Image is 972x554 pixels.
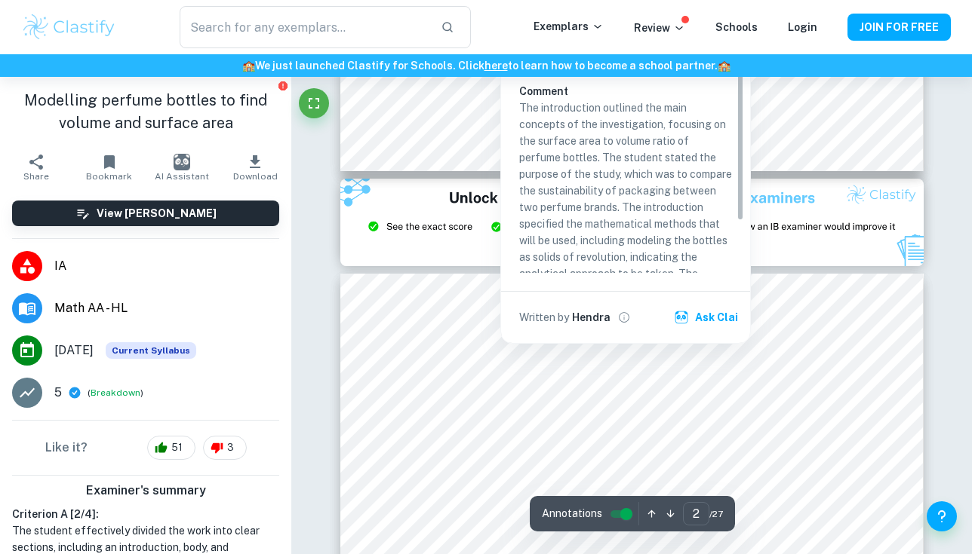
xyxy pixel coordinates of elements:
[709,507,723,521] span: / 27
[54,257,279,275] span: IA
[54,299,279,317] span: Math AA - HL
[519,99,732,332] p: The introduction outlined the main concepts of the investigation, focusing on the surface area to...
[3,57,969,74] h6: We just launched Clastify for Schools. Click to learn how to become a school partner.
[614,307,635,328] button: View full profile
[54,384,62,402] p: 5
[277,80,288,91] button: Report issue
[203,436,247,460] div: 3
[219,146,292,188] button: Download
[718,60,731,72] span: 🏫
[847,14,951,41] button: JOIN FOR FREE
[54,341,94,360] span: [DATE]
[242,60,255,72] span: 🏫
[106,342,196,359] div: This exemplar is based on the current syllabus. Feel free to refer to it for inspiration/ideas wh...
[163,440,191,455] span: 51
[634,20,685,36] p: Review
[534,18,604,35] p: Exemplars
[174,154,190,170] img: AI Assistant
[146,146,219,188] button: AI Assistant
[97,205,217,222] h6: View [PERSON_NAME]
[12,200,279,226] button: View [PERSON_NAME]
[572,309,611,326] h6: Hendra
[219,440,242,455] span: 3
[299,88,329,118] button: Fullscreen
[155,171,209,182] span: AI Assistant
[671,304,744,331] button: Ask Clai
[88,386,143,400] span: ( )
[12,506,279,522] h6: Criterion A [ 2 / 4 ]:
[519,309,569,326] p: Written by
[233,171,278,182] span: Download
[180,6,429,48] input: Search for any exemplars...
[147,436,195,460] div: 51
[715,21,758,33] a: Schools
[6,482,285,500] h6: Examiner's summary
[674,310,689,325] img: clai.svg
[86,171,132,182] span: Bookmark
[927,501,957,531] button: Help and Feedback
[45,439,88,457] h6: Like it?
[12,89,279,134] h1: Modelling perfume bottles to find volume and surface area
[73,146,146,188] button: Bookmark
[542,506,602,522] span: Annotations
[519,83,732,99] h6: Comment
[23,171,49,182] span: Share
[91,386,140,399] button: Breakdown
[340,179,924,266] img: Ad
[106,342,196,359] span: Current Syllabus
[788,21,817,33] a: Login
[21,12,117,42] img: Clastify logo
[484,60,508,72] a: here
